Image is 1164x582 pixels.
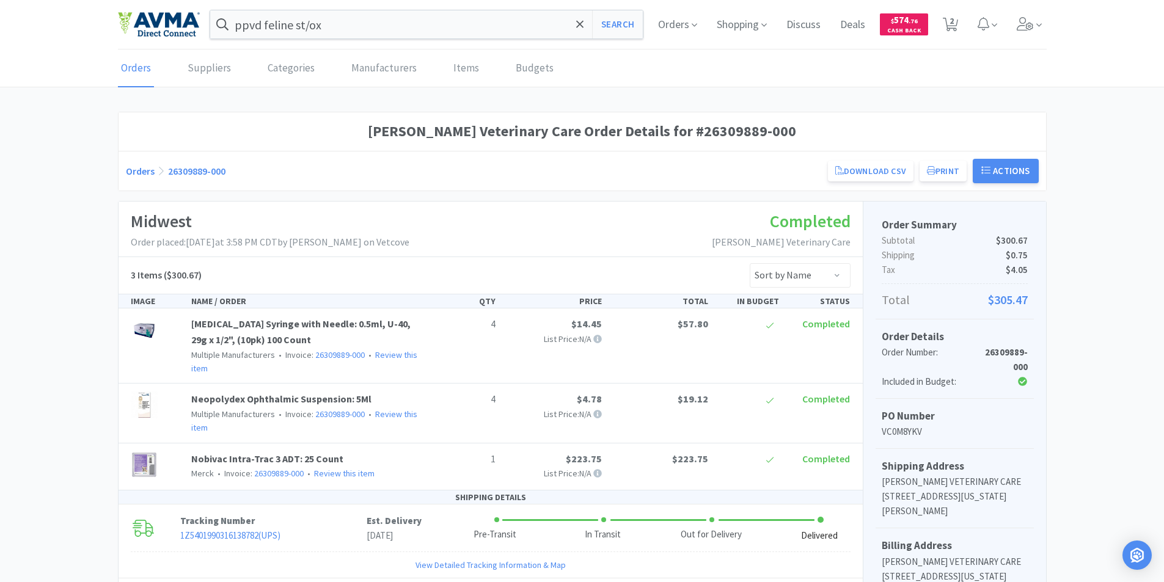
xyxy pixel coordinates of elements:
[265,50,318,87] a: Categories
[118,50,154,87] a: Orders
[585,528,621,542] div: In Transit
[920,161,967,181] button: Print
[607,294,713,308] div: TOTAL
[434,391,496,407] p: 4
[434,316,496,332] p: 4
[882,408,1028,424] h5: PO Number
[882,555,1028,569] p: [PERSON_NAME] VETERINARY CARE
[882,374,979,389] div: Included in Budget:
[887,27,921,35] span: Cash Back
[505,407,602,421] p: List Price: N/A
[306,468,312,479] span: •
[713,294,784,308] div: IN BUDGET
[801,529,838,543] div: Delivered
[367,514,422,528] p: Est. Delivery
[131,316,158,343] img: 9fd01e2a52df4d30af902b14a1019e30_408812.jpeg
[1006,248,1028,263] span: $0.75
[909,17,918,25] span: . 76
[315,349,365,360] a: 26309889-000
[784,294,855,308] div: STATUS
[882,424,1028,439] p: VC0M8YKV
[882,233,1028,248] p: Subtotal
[168,165,225,177] a: 26309889-000
[802,393,850,405] span: Completed
[882,290,1028,310] p: Total
[770,210,851,232] span: Completed
[367,409,373,420] span: •
[882,458,1028,475] h5: Shipping Address
[314,468,375,479] a: Review this item
[275,409,365,420] span: Invoice:
[191,318,411,346] a: [MEDICAL_DATA] Syringe with Needle: 0.5ml, U-40, 29g x 1/2", (10pk) 100 Count
[348,50,420,87] a: Manufacturers
[254,468,304,479] a: 26309889-000
[781,20,825,31] a: Discuss
[180,514,367,528] p: Tracking Number
[571,318,602,330] span: $14.45
[315,409,365,420] a: 26309889-000
[802,453,850,465] span: Completed
[450,50,482,87] a: Items
[938,21,963,32] a: 2
[712,235,851,250] p: [PERSON_NAME] Veterinary Care
[277,409,284,420] span: •
[678,393,708,405] span: $19.12
[186,294,430,308] div: NAME / ORDER
[210,10,643,38] input: Search by item, sku, manufacturer, ingredient, size...
[802,318,850,330] span: Completed
[882,248,1028,263] p: Shipping
[566,453,602,465] span: $223.75
[996,233,1028,248] span: $300.67
[592,10,643,38] button: Search
[131,391,158,418] img: 610e0c429f784d1da928690346f419c8_125548.jpeg
[191,468,214,479] span: Merck
[131,451,158,478] img: 8867bb80a97249b48a006bbe5134b284_127726.jpeg
[118,12,200,37] img: e4e33dab9f054f5782a47901c742baa9_102.png
[474,528,516,542] div: Pre-Transit
[185,50,234,87] a: Suppliers
[513,50,557,87] a: Budgets
[1006,263,1028,277] span: $4.05
[882,263,1028,277] p: Tax
[131,267,202,283] h5: ($300.67)
[131,208,409,235] h1: Midwest
[126,165,155,177] a: Orders
[1122,540,1152,570] div: Open Intercom Messenger
[191,409,275,420] span: Multiple Manufacturers
[214,468,304,479] span: Invoice:
[126,120,1039,143] h1: [PERSON_NAME] Veterinary Care Order Details for #26309889-000
[126,294,187,308] div: IMAGE
[434,451,496,467] p: 1
[882,345,979,374] div: Order Number:
[500,294,607,308] div: PRICE
[275,349,365,360] span: Invoice:
[577,393,602,405] span: $4.78
[191,393,372,405] a: Neopolydex Ophthalmic Suspension: 5Ml
[678,318,708,330] span: $57.80
[505,467,602,480] p: List Price: N/A
[180,529,280,541] a: 1Z5401990316138782(UPS)
[216,468,222,479] span: •
[191,349,417,374] a: Review this item
[367,349,373,360] span: •
[191,349,275,360] span: Multiple Manufacturers
[880,8,928,41] a: $574.76Cash Back
[882,537,1028,554] h5: Billing Address
[891,14,918,26] span: 574
[882,475,1028,518] p: [PERSON_NAME] VETERINARY CARE [STREET_ADDRESS][US_STATE][PERSON_NAME]
[973,159,1039,183] button: Actions
[367,528,422,543] p: [DATE]
[131,269,162,281] span: 3 Items
[672,453,708,465] span: $223.75
[131,235,409,250] p: Order placed: [DATE] at 3:58 PM CDT by [PERSON_NAME] on Vetcove
[891,17,894,25] span: $
[828,161,913,181] a: Download CSV
[882,217,1028,233] h5: Order Summary
[882,329,1028,345] h5: Order Details
[835,20,870,31] a: Deals
[681,528,742,542] div: Out for Delivery
[505,332,602,346] p: List Price: N/A
[988,290,1028,310] span: $305.47
[415,558,566,572] a: View Detailed Tracking Information & Map
[119,490,863,504] div: SHIPPING DETAILS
